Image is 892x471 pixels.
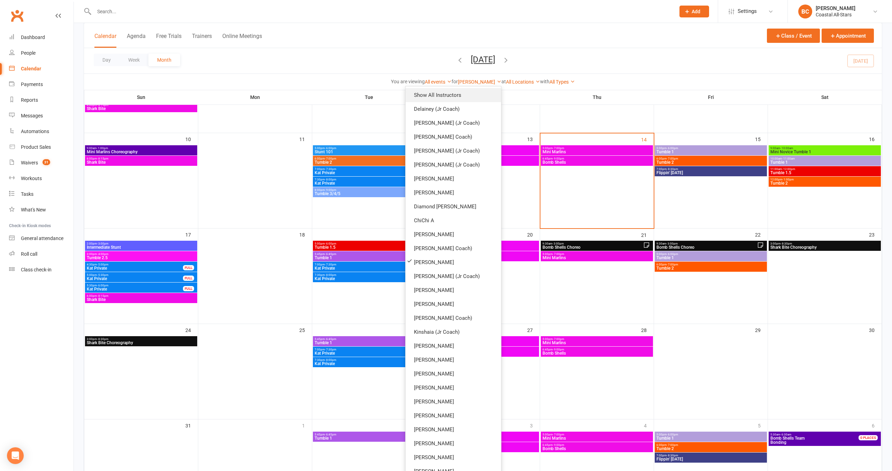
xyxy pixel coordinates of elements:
span: Tumble 1 [314,341,424,345]
span: 12:00pm [770,178,879,181]
span: - 6:00pm [667,433,678,436]
div: 18 [299,229,312,240]
span: Tumble 1 [314,256,424,260]
span: Tumble 2 [314,160,424,164]
th: Thu [540,90,654,105]
div: Waivers [21,160,38,165]
a: Diamond [PERSON_NAME] [406,200,501,214]
span: - 7:00pm [667,157,678,160]
button: [DATE] [471,55,495,64]
span: Tumble 1 [656,256,766,260]
div: 27 [527,324,540,335]
div: 23 [869,229,882,240]
span: Kat Private [314,181,411,185]
a: [PERSON_NAME] [406,395,501,409]
span: 4:30pm [86,263,183,266]
span: 5:00pm [542,253,652,256]
span: Tumble 3/4/5 [314,192,424,196]
span: Tumble 2 [656,160,766,164]
a: [PERSON_NAME] [406,409,501,423]
span: - 7:30pm [325,348,336,351]
button: Day [94,54,120,66]
span: 5:00pm [656,147,766,150]
span: - 6:00pm [667,253,678,256]
div: FULL [183,276,194,281]
span: - 7:30pm [325,263,336,266]
a: Class kiosk mode [9,262,74,278]
span: - 6:00pm [325,242,336,245]
span: 7:00pm [314,168,411,171]
span: 5:00pm [656,433,766,436]
span: 6:00pm [86,294,196,298]
span: 6:45pm [542,348,652,351]
span: 3:00pm [86,253,196,256]
div: General attendance [21,235,63,241]
div: Dashboard [21,34,45,40]
span: Kat Private [86,287,183,291]
a: Delainey (Jr Coach) [406,102,501,116]
span: 5:30pm [86,284,183,287]
span: - 7:00pm [325,157,336,160]
div: Calendar [21,66,41,71]
span: Flippin' [DATE] [656,171,766,175]
div: 10 [185,133,198,145]
strong: at [501,79,506,84]
span: 5:00pm [314,147,424,150]
span: - 8:30pm [667,454,678,457]
button: Month [148,54,180,66]
span: Shark Bite [86,298,196,302]
span: Tumble 1 [656,436,766,440]
span: 6:00pm [314,157,424,160]
span: - 1:00pm [97,147,108,150]
span: Shark Bite [86,107,196,111]
a: [PERSON_NAME] Coach) [406,241,501,255]
a: Dashboard [9,30,74,45]
a: All events [425,79,452,85]
div: FULL [183,286,194,291]
a: [PERSON_NAME] [406,255,501,269]
span: - 6:00pm [325,147,336,150]
a: What's New [9,202,74,218]
a: ChiChi A [406,214,501,227]
span: - 3:00pm [97,242,108,245]
div: 13 [527,133,540,145]
span: - 6:45pm [325,338,336,341]
button: Calendar [94,33,116,48]
span: 5:45pm [314,433,424,436]
div: Payments [21,82,43,87]
div: 4 [644,419,654,431]
span: Bomb Shells Choreo [656,245,757,249]
a: General attendance kiosk mode [9,231,74,246]
span: - 8:15pm [97,294,108,298]
div: 22 [755,229,768,240]
span: - 7:00pm [553,147,564,150]
span: - 7:30pm [325,168,336,171]
span: 8:00pm [314,188,424,192]
div: 20 [527,229,540,240]
span: - 5:30pm [97,273,108,277]
a: [PERSON_NAME] [406,297,501,311]
span: - 8:30pm [97,338,108,341]
span: 6:00pm [656,263,766,266]
span: Tumble 1 [770,160,879,164]
span: - 5:00pm [97,263,108,266]
span: - 12:00pm [782,168,795,171]
span: - 8:00pm [325,178,336,181]
a: [PERSON_NAME] [406,423,501,437]
span: - 9:00pm [553,443,564,447]
a: All Types [549,79,575,85]
span: - 6:30am [780,433,791,436]
a: Kinshaia (Jr Coach) [406,325,501,339]
span: Bomb Shells [542,160,652,164]
span: - 9:00pm [553,348,564,351]
span: 5:45pm [314,338,424,341]
span: Bomb Shells Team [770,436,805,441]
span: 5:00pm [542,147,652,150]
a: [PERSON_NAME] [406,381,501,395]
span: Settings [738,3,757,19]
a: [PERSON_NAME] [406,339,501,353]
span: 9:30am [656,242,757,245]
span: Shark Bite Choreography [86,341,196,345]
span: - 9:00pm [553,157,564,160]
span: - 8:00pm [325,358,336,362]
